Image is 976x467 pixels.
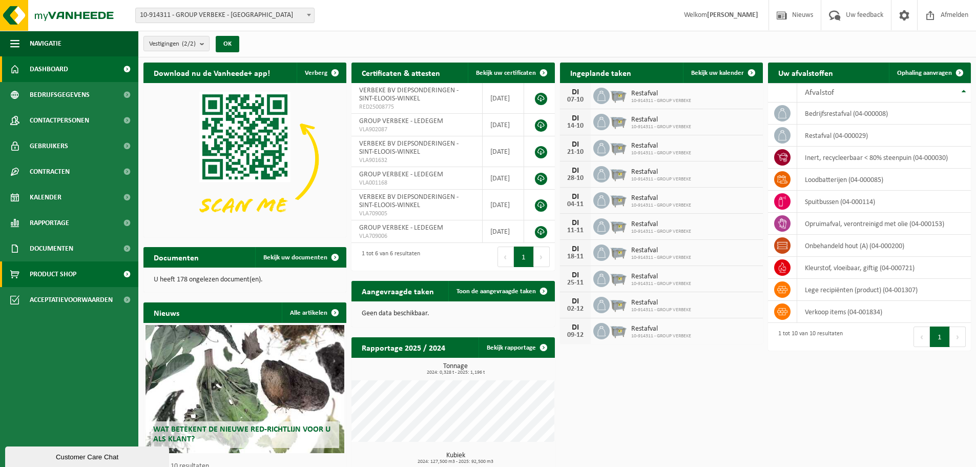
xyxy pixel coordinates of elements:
[182,40,196,47] count: (2/2)
[483,136,525,167] td: [DATE]
[565,306,586,313] div: 02-12
[497,247,514,267] button: Previous
[610,295,627,313] img: WB-2500-GAL-GY-01
[357,370,554,375] span: 2024: 0,328 t - 2025: 1,196 t
[805,89,834,97] span: Afvalstof
[359,179,474,187] span: VLA001168
[610,165,627,182] img: WB-2500-GAL-GY-01
[797,213,971,235] td: opruimafval, verontreinigd met olie (04-000153)
[154,276,336,283] p: U heeft 178 ongelezen document(en).
[610,217,627,234] img: WB-2500-GAL-GY-01
[797,235,971,257] td: onbehandeld hout (A) (04-000200)
[514,247,534,267] button: 1
[773,326,843,348] div: 1 tot 10 van 10 resultaten
[565,271,586,279] div: DI
[476,70,536,76] span: Bekijk uw certificaten
[631,90,691,98] span: Restafval
[30,261,76,287] span: Product Shop
[456,288,536,295] span: Toon de aangevraagde taken
[30,82,90,108] span: Bedrijfsgegevens
[143,302,190,322] h2: Nieuws
[305,70,327,76] span: Verberg
[797,279,971,301] td: lege recipiënten (product) (04-001307)
[136,8,314,23] span: 10-914311 - GROUP VERBEKE - LEDEGEM
[797,301,971,323] td: verkoop items (04-001834)
[357,246,420,268] div: 1 tot 6 van 6 resultaten
[631,281,691,287] span: 10-914311 - GROUP VERBEKE
[631,142,691,150] span: Restafval
[631,255,691,261] span: 10-914311 - GROUP VERBEKE
[483,167,525,190] td: [DATE]
[631,325,691,333] span: Restafval
[30,31,61,56] span: Navigatie
[146,325,344,453] a: Wat betekent de nieuwe RED-richtlijn voor u als klant?
[889,63,970,83] a: Ophaling aanvragen
[631,168,691,176] span: Restafval
[631,124,691,130] span: 10-914311 - GROUP VERBEKE
[565,201,586,208] div: 04-11
[565,227,586,234] div: 11-11
[610,86,627,104] img: WB-2500-GAL-GY-01
[913,327,930,347] button: Previous
[5,444,171,467] iframe: chat widget
[610,269,627,287] img: WB-2500-GAL-GY-01
[483,114,525,136] td: [DATE]
[357,363,554,375] h3: Tonnage
[565,123,586,130] div: 14-10
[359,126,474,134] span: VLA902087
[565,297,586,306] div: DI
[631,333,691,339] span: 10-914311 - GROUP VERBEKE
[359,232,474,240] span: VLA709006
[565,167,586,175] div: DI
[897,70,952,76] span: Ophaling aanvragen
[610,112,627,130] img: WB-2500-GAL-GY-01
[610,191,627,208] img: WB-2500-GAL-GY-01
[797,125,971,147] td: restafval (04-000029)
[565,193,586,201] div: DI
[565,332,586,339] div: 09-12
[631,229,691,235] span: 10-914311 - GROUP VERBEKE
[565,114,586,123] div: DI
[631,116,691,124] span: Restafval
[359,171,443,178] span: GROUP VERBEKE - LEDEGEM
[950,327,966,347] button: Next
[483,83,525,114] td: [DATE]
[359,87,459,103] span: VERBEKE BV DIEPSONDERINGEN - SINT-ELOOIS-WINKEL
[149,36,196,52] span: Vestigingen
[631,247,691,255] span: Restafval
[351,281,444,301] h2: Aangevraagde taken
[362,310,544,317] p: Geen data beschikbaar.
[359,103,474,111] span: RED25008775
[143,36,210,51] button: Vestigingen(2/2)
[631,202,691,209] span: 10-914311 - GROUP VERBEKE
[631,176,691,182] span: 10-914311 - GROUP VERBEKE
[797,191,971,213] td: spuitbussen (04-000114)
[483,190,525,220] td: [DATE]
[359,193,459,209] span: VERBEKE BV DIEPSONDERINGEN - SINT-ELOOIS-WINKEL
[631,150,691,156] span: 10-914311 - GROUP VERBEKE
[351,63,450,83] h2: Certificaten & attesten
[359,210,474,218] span: VLA709005
[153,425,330,443] span: Wat betekent de nieuwe RED-richtlijn voor u als klant?
[631,273,691,281] span: Restafval
[216,36,239,52] button: OK
[143,247,209,267] h2: Documenten
[263,254,327,261] span: Bekijk uw documenten
[534,247,550,267] button: Next
[565,323,586,332] div: DI
[565,149,586,156] div: 21-10
[631,98,691,104] span: 10-914311 - GROUP VERBEKE
[797,147,971,169] td: inert, recycleerbaar < 80% steenpuin (04-000030)
[683,63,762,83] a: Bekijk uw kalender
[359,224,443,232] span: GROUP VERBEKE - LEDEGEM
[351,337,455,357] h2: Rapportage 2025 / 2024
[565,140,586,149] div: DI
[565,253,586,260] div: 18-11
[30,56,68,82] span: Dashboard
[560,63,641,83] h2: Ingeplande taken
[565,96,586,104] div: 07-10
[143,63,280,83] h2: Download nu de Vanheede+ app!
[30,159,70,185] span: Contracten
[797,257,971,279] td: kleurstof, vloeibaar, giftig (04-000721)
